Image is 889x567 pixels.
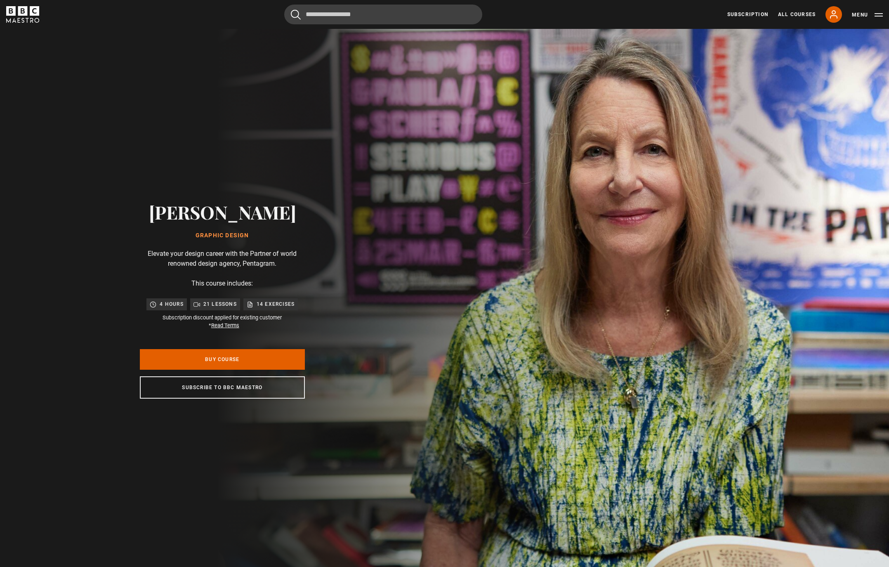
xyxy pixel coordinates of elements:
[140,349,305,370] a: Buy Course
[6,6,39,23] svg: BBC Maestro
[149,201,296,222] h2: [PERSON_NAME]
[160,300,183,308] p: 4 hours
[203,300,237,308] p: 21 lessons
[257,300,295,308] p: 14 exercises
[284,5,482,24] input: Search
[778,11,816,18] a: All Courses
[191,279,253,288] p: This course includes:
[727,11,768,18] a: Subscription
[140,249,305,269] p: Elevate your design career with the Partner of world renowned design agency, Pentagram.
[163,314,282,329] small: Subscription discount applied for existing customer
[149,232,296,239] h1: Graphic Design
[211,322,239,328] a: Read Terms
[291,9,301,20] button: Submit the search query
[140,376,305,399] a: Subscribe to BBC Maestro
[852,11,883,19] button: Toggle navigation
